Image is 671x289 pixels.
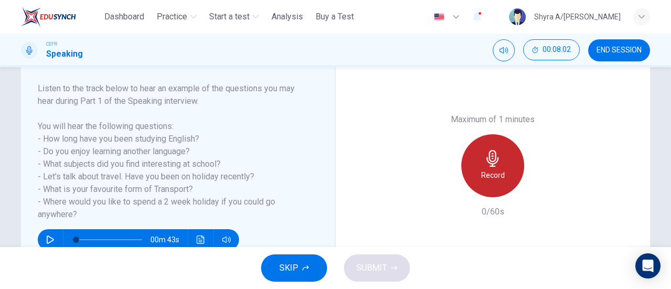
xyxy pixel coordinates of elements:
[21,6,76,27] img: ELTC logo
[46,48,83,60] h1: Speaking
[267,7,307,26] button: Analysis
[316,10,354,23] span: Buy a Test
[461,134,524,197] button: Record
[451,113,535,126] h6: Maximum of 1 minutes
[543,46,571,54] span: 00:08:02
[482,206,504,218] h6: 0/60s
[38,82,306,221] h6: Listen to the track below to hear an example of the questions you may hear during Part 1 of the S...
[153,7,201,26] button: Practice
[261,254,327,282] button: SKIP
[493,39,515,61] div: Mute
[205,7,263,26] button: Start a test
[104,10,144,23] span: Dashboard
[311,7,358,26] button: Buy a Test
[432,13,446,21] img: en
[635,253,661,279] div: Open Intercom Messenger
[481,169,505,181] h6: Record
[588,39,650,61] button: END SESSION
[100,7,148,26] button: Dashboard
[21,6,100,27] a: ELTC logo
[46,40,57,48] span: CEFR
[509,8,526,25] img: Profile picture
[597,46,642,55] span: END SESSION
[272,10,303,23] span: Analysis
[209,10,250,23] span: Start a test
[523,39,580,61] div: Hide
[534,10,621,23] div: Shyra A/[PERSON_NAME]
[150,229,188,250] span: 00m 43s
[279,261,298,275] span: SKIP
[192,229,209,250] button: Click to see the audio transcription
[523,39,580,60] button: 00:08:02
[157,10,187,23] span: Practice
